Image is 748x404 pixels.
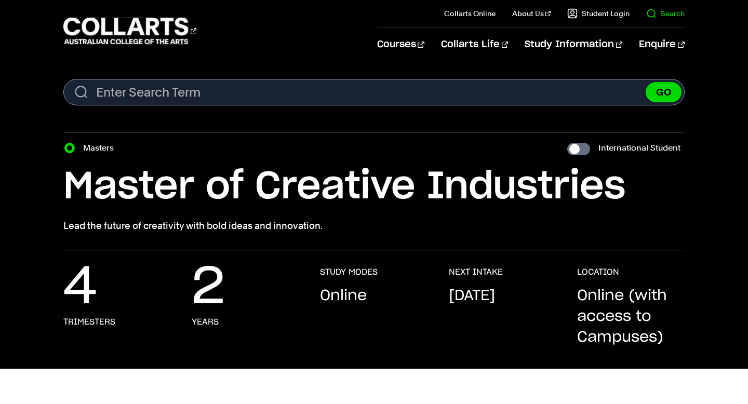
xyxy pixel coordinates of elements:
h3: NEXT INTAKE [449,267,503,277]
div: Go to homepage [63,16,196,46]
p: Online (with access to Campuses) [577,286,685,348]
label: Masters [83,141,120,155]
p: 4 [63,267,97,308]
h1: Master of Creative Industries [63,164,684,210]
a: Search [646,8,685,19]
p: Lead the future of creativity with bold ideas and innovation. [63,219,684,233]
h3: Trimesters [63,317,115,327]
input: Enter Search Term [63,79,684,105]
h3: LOCATION [577,267,619,277]
label: International Student [598,141,680,155]
h3: Years [192,317,219,327]
p: Online [320,286,367,306]
button: GO [646,82,682,102]
p: 2 [192,267,225,308]
a: Enquire [639,28,684,62]
a: Student Login [567,8,630,19]
a: Study Information [525,28,622,62]
h3: STUDY MODES [320,267,378,277]
form: Search [63,79,684,105]
p: [DATE] [449,286,495,306]
a: About Us [512,8,551,19]
a: Collarts Life [441,28,508,62]
a: Collarts Online [444,8,496,19]
a: Courses [377,28,424,62]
